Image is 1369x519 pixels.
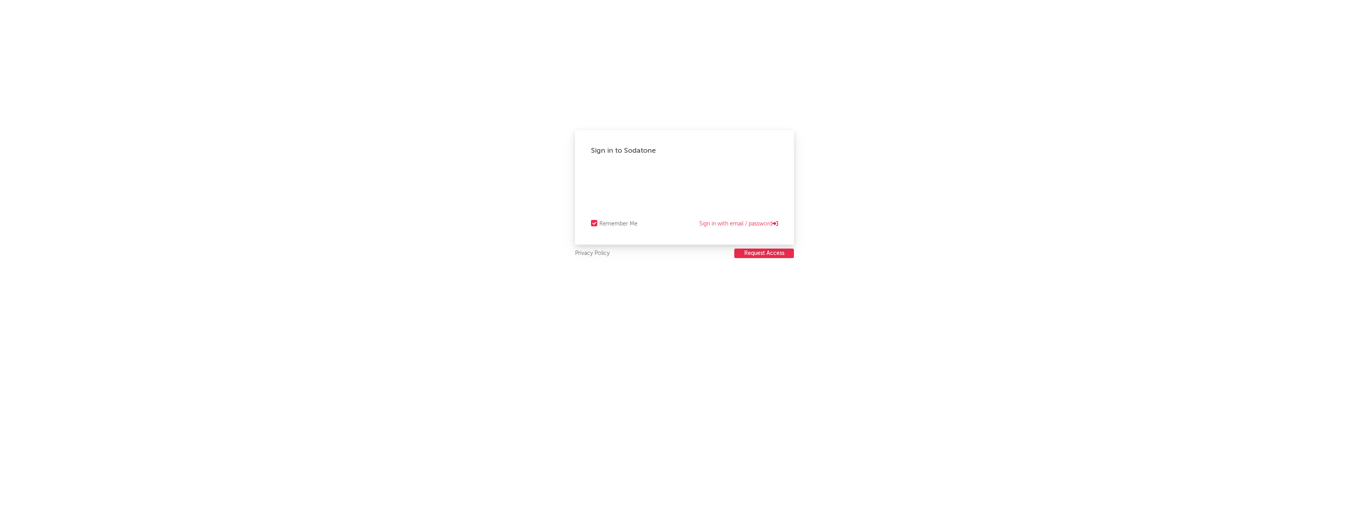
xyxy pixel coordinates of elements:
[599,219,638,229] div: Remember Me
[591,146,778,156] div: Sign in to Sodatone
[734,249,794,258] button: Request Access
[734,249,794,259] a: Request Access
[575,249,610,259] a: Privacy Policy
[699,219,778,229] a: Sign in with email / password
